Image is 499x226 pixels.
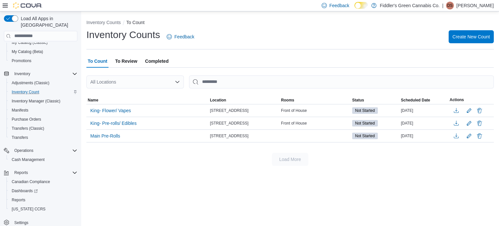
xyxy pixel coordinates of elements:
a: Inventory Manager (Classic) [9,97,63,105]
a: Dashboards [9,187,40,195]
span: Transfers (Classic) [9,125,77,132]
span: King- Flower/ Vapes [90,107,131,114]
span: Operations [14,148,33,153]
a: My Catalog (Beta) [9,48,46,56]
button: Reports [12,169,31,177]
a: [US_STATE] CCRS [9,205,48,213]
span: Promotions [9,57,77,65]
button: Rooms [280,96,351,104]
span: Not Started [355,120,375,126]
button: My Catalog (Classic) [6,38,80,47]
a: Manifests [9,106,31,114]
button: Create New Count [449,30,494,43]
button: Name [86,96,209,104]
input: Dark Mode [354,2,368,9]
button: Edit count details [465,131,473,141]
span: Inventory Manager (Classic) [12,99,60,104]
span: Purchase Orders [9,115,77,123]
button: Inventory Count [6,87,80,97]
button: Operations [12,147,36,154]
h1: Inventory Counts [86,28,160,41]
button: Canadian Compliance [6,177,80,186]
span: Inventory [12,70,77,78]
a: Purchase Orders [9,115,44,123]
span: Dashboards [12,188,38,193]
div: Dakota S [446,2,454,9]
a: Transfers (Classic) [9,125,47,132]
span: My Catalog (Beta) [12,49,43,54]
a: Dashboards [6,186,80,195]
button: Manifests [6,106,80,115]
button: Location [209,96,280,104]
a: Transfers [9,134,31,141]
span: Reports [9,196,77,204]
span: Settings [14,220,28,225]
span: Rooms [281,98,294,103]
button: Transfers [6,133,80,142]
button: Edit count details [465,106,473,115]
span: Transfers [12,135,28,140]
button: My Catalog (Beta) [6,47,80,56]
span: Load More [279,156,301,163]
span: Canadian Compliance [12,179,50,184]
a: My Catalog (Classic) [9,39,50,47]
p: | [442,2,443,9]
p: Fiddler's Green Cannabis Co. [380,2,440,9]
button: King- Flower/ Vapes [88,106,134,115]
span: DS [447,2,453,9]
a: Feedback [164,30,197,43]
span: [STREET_ADDRESS] [210,121,249,126]
span: Load All Apps in [GEOGRAPHIC_DATA] [18,15,77,28]
span: Cash Management [9,156,77,164]
div: Front of House [280,107,351,114]
button: Cash Management [6,155,80,164]
button: Main Pre-Rolls [88,131,123,141]
span: Cash Management [12,157,45,162]
button: Inventory Counts [86,20,121,25]
span: Inventory Count [9,88,77,96]
button: Load More [272,153,308,166]
span: Not Started [352,107,378,114]
button: Scheduled Date [400,96,448,104]
button: Operations [1,146,80,155]
span: Not Started [355,108,375,113]
input: This is a search bar. After typing your query, hit enter to filter the results lower in the page. [189,75,494,88]
span: Location [210,98,226,103]
span: Inventory [14,71,30,76]
span: Manifests [12,108,28,113]
div: [DATE] [400,119,448,127]
nav: An example of EuiBreadcrumbs [86,19,494,27]
span: Reports [12,197,25,203]
button: [US_STATE] CCRS [6,205,80,214]
span: Operations [12,147,77,154]
span: King- Pre-rolls/ Edibles [90,120,136,126]
span: Inventory Count [12,89,39,95]
button: Reports [1,168,80,177]
span: Transfers [9,134,77,141]
p: [PERSON_NAME] [456,2,494,9]
span: [US_STATE] CCRS [12,206,45,212]
span: Feedback [329,2,349,9]
button: To Count [126,20,145,25]
span: To Review [115,55,137,68]
span: Not Started [352,133,378,139]
span: Not Started [355,133,375,139]
button: Delete [476,107,483,114]
span: [STREET_ADDRESS] [210,133,249,139]
div: [DATE] [400,132,448,140]
span: Purchase Orders [12,117,41,122]
button: Inventory [1,69,80,78]
span: Create New Count [453,33,490,40]
div: [DATE] [400,107,448,114]
button: Purchase Orders [6,115,80,124]
button: Reports [6,195,80,205]
button: Adjustments (Classic) [6,78,80,87]
button: Delete [476,132,483,140]
div: Front of House [280,119,351,127]
span: [STREET_ADDRESS] [210,108,249,113]
span: Adjustments (Classic) [9,79,77,87]
button: Delete [476,119,483,127]
span: My Catalog (Beta) [9,48,77,56]
span: Dashboards [9,187,77,195]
